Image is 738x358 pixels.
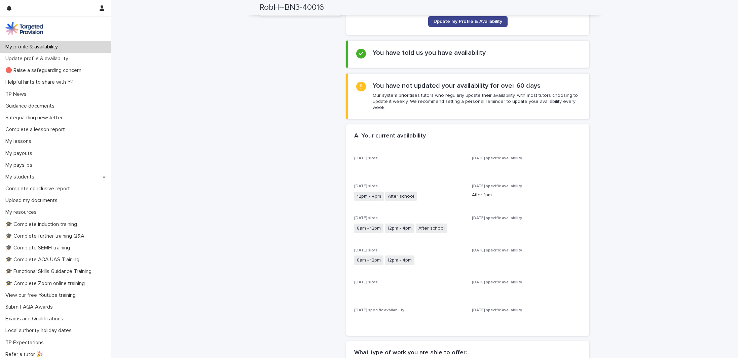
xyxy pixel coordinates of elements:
[354,156,378,160] span: [DATE] slots
[472,156,522,160] span: [DATE] specific availability
[385,255,414,265] span: 12pm - 4pm
[354,287,464,294] p: -
[472,248,522,252] span: [DATE] specific availability
[373,49,486,57] h2: You have told us you have availability
[472,287,582,294] p: -
[472,163,582,170] p: -
[3,138,37,145] p: My lessons
[434,19,502,24] span: Update my Profile & Availability
[3,44,63,50] p: My profile & availability
[354,255,383,265] span: 8am - 12pm
[354,163,464,170] p: -
[354,192,384,201] span: 12pm - 4pm
[3,209,42,215] p: My resources
[354,349,467,357] h2: What type of work you are able to offer:
[3,67,87,74] p: 🔴 Raise a safeguarding concern
[385,224,414,233] span: 12pm - 4pm
[3,292,81,299] p: View our free Youtube training
[3,316,69,322] p: Exams and Qualifications
[354,308,404,312] span: [DATE] specific availability
[472,308,522,312] span: [DATE] specific availability
[472,280,522,284] span: [DATE] specific availability
[3,256,85,263] p: 🎓 Complete AQA UAS Training
[260,3,324,12] h2: RobH--BN3-40016
[3,174,40,180] p: My students
[354,184,378,188] span: [DATE] slots
[354,280,378,284] span: [DATE] slots
[354,132,426,140] h2: A. Your current availability
[3,197,63,204] p: Upload my documents
[472,224,582,231] p: -
[3,55,74,62] p: Update profile & availability
[472,184,522,188] span: [DATE] specific availability
[3,186,75,192] p: Complete conclusive report
[5,22,43,35] img: M5nRWzHhSzIhMunXDL62
[3,91,32,97] p: TP News
[472,216,522,220] span: [DATE] specific availability
[472,315,582,322] p: -
[3,115,68,121] p: Safeguarding newsletter
[472,192,582,199] p: After 1pm
[354,216,378,220] span: [DATE] slots
[3,126,70,133] p: Complete a lesson report
[3,103,60,109] p: Guidance documents
[3,162,38,168] p: My payslips
[416,224,447,233] span: After school
[373,82,541,90] h2: You have not updated your availability for over 60 days
[3,327,77,334] p: Local authority holiday dates
[3,340,49,346] p: TP Expectations
[354,224,383,233] span: 8am - 12pm
[3,268,97,275] p: 🎓 Functional Skills Guidance Training
[385,192,417,201] span: After school
[3,351,48,358] p: Refer a tutor 🎉
[472,255,582,263] p: -
[3,150,38,157] p: My payouts
[3,221,82,228] p: 🎓 Complete induction training
[3,304,58,310] p: Submit AQA Awards
[3,245,75,251] p: 🎓 Complete SEMH training
[3,280,90,287] p: 🎓 Complete Zoom online training
[354,315,464,322] p: -
[428,16,508,27] a: Update my Profile & Availability
[373,92,581,111] p: Our system prioritises tutors who regularly update their availability, with most tutors choosing ...
[3,233,90,239] p: 🎓 Complete further training Q&A
[354,248,378,252] span: [DATE] slots
[3,79,79,85] p: Helpful hints to share with YP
